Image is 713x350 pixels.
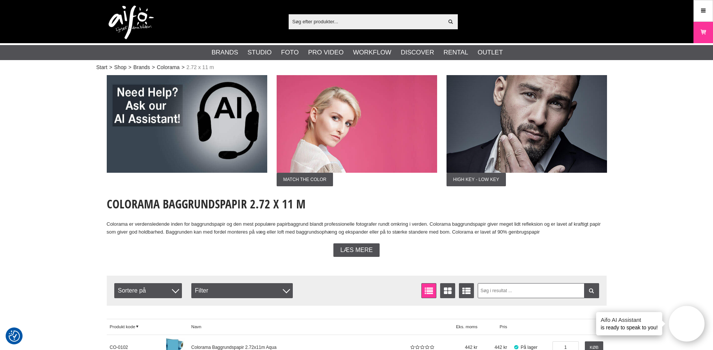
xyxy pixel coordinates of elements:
span: > [109,63,112,71]
a: Brands [212,48,238,57]
span: Læs mere [340,247,372,253]
img: Annonce:002 ban-colorama-272x11-001.jpg [277,75,437,173]
a: Brands [133,63,150,71]
a: Discover [401,48,434,57]
img: Annonce:005 ban-colorama-272x11-002.jpg [447,75,607,173]
a: Studio [248,48,272,57]
a: Workflow [353,48,391,57]
div: Filter [191,283,293,298]
img: Revisit consent button [9,330,20,342]
a: Udvid liste [459,283,474,298]
span: 2.72 x 11 m [186,63,214,71]
h4: Aifo AI Assistant [601,316,658,324]
a: Rental [444,48,468,57]
a: Produkt kode [107,319,163,335]
a: Pris [481,319,510,335]
span: Match the color [277,173,333,186]
img: Annonce:007 ban-elin-AIelin-eng.jpg [107,75,267,173]
p: Colorama er verdensledende inden for baggrundspapir og den mest populære papirbaggrund blandt pro... [107,220,607,236]
a: Vis liste [421,283,436,298]
span: > [182,63,185,71]
a: Shop [114,63,127,71]
span: Eks. moms [437,319,480,335]
h1: Colorama Baggrundspapir 2.72 x 11 m [107,196,607,212]
span: Sortere på [114,283,182,298]
a: Pro Video [308,48,344,57]
a: Start [96,63,107,71]
input: Søg efter produkter... [289,16,444,27]
a: Annonce:005 ban-colorama-272x11-002.jpgHigh key - Low key [447,75,607,186]
button: Samtykkepræferencer [9,329,20,343]
a: Foto [281,48,299,57]
img: logo.png [109,6,154,39]
i: På lager [513,345,519,350]
span: CO-0102 [110,345,128,350]
a: Colorama [157,63,180,71]
a: Annonce:002 ban-colorama-272x11-001.jpgMatch the color [277,75,437,186]
a: Outlet [478,48,503,57]
a: Filtrer [584,283,599,298]
span: High key - Low key [447,173,506,186]
a: Navn [188,319,407,335]
input: Søg i resultat ... [478,283,599,298]
span: Colorama Baggrundspapir 2.72x11m Aqua [191,345,277,350]
a: Vinduevisning [440,283,455,298]
span: > [128,63,131,71]
div: is ready to speak to you! [596,312,662,335]
span: > [152,63,155,71]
